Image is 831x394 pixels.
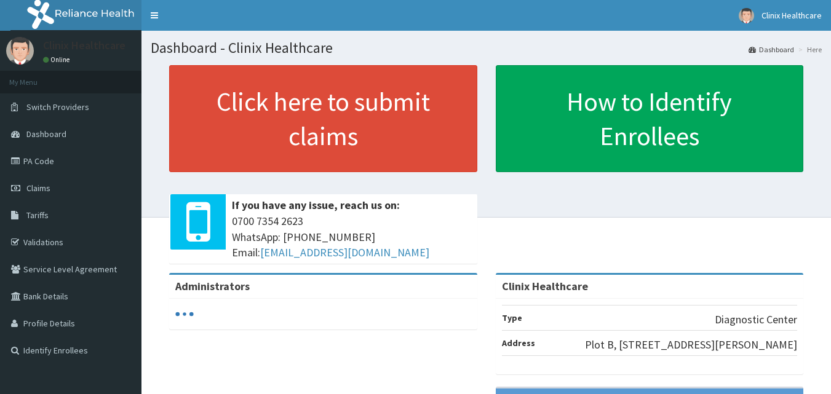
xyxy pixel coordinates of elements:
strong: Clinix Healthcare [502,279,588,293]
a: [EMAIL_ADDRESS][DOMAIN_NAME] [260,245,429,259]
img: User Image [6,37,34,65]
span: Clinix Healthcare [761,10,822,21]
h1: Dashboard - Clinix Healthcare [151,40,822,56]
svg: audio-loading [175,305,194,323]
a: Click here to submit claims [169,65,477,172]
a: How to Identify Enrollees [496,65,804,172]
span: Dashboard [26,128,66,140]
span: 0700 7354 2623 WhatsApp: [PHONE_NUMBER] Email: [232,213,471,261]
span: Claims [26,183,50,194]
p: Plot B, [STREET_ADDRESS][PERSON_NAME] [585,337,797,353]
p: Diagnostic Center [715,312,797,328]
p: Clinix Healthcare [43,40,125,51]
b: If you have any issue, reach us on: [232,198,400,212]
li: Here [795,44,822,55]
span: Tariffs [26,210,49,221]
b: Administrators [175,279,250,293]
b: Type [502,312,522,323]
a: Online [43,55,73,64]
a: Dashboard [749,44,794,55]
span: Switch Providers [26,101,89,112]
b: Address [502,337,535,349]
img: User Image [739,8,754,23]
